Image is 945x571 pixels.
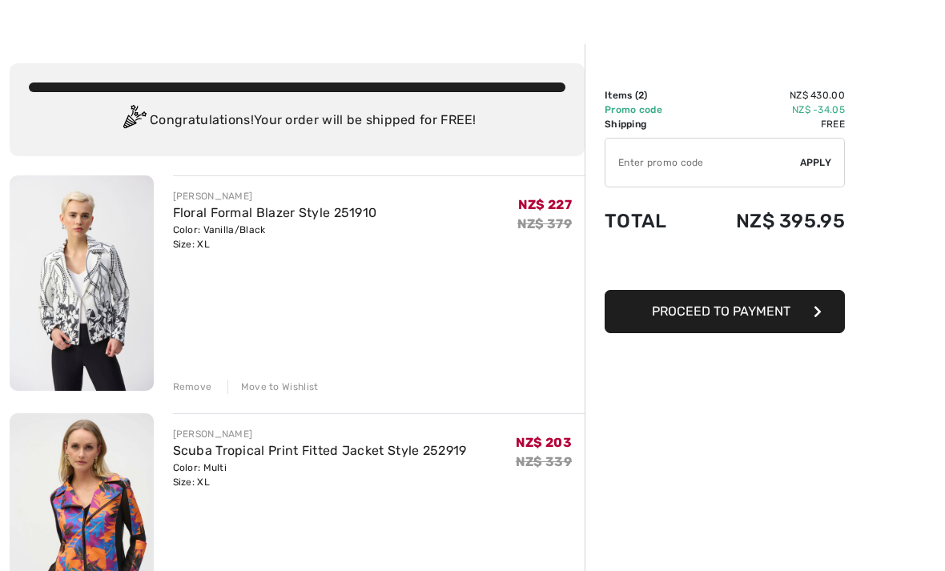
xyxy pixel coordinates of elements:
[10,175,154,391] img: Floral Formal Blazer Style 251910
[516,435,572,450] span: NZ$ 203
[605,117,692,131] td: Shipping
[605,194,692,248] td: Total
[173,460,467,489] div: Color: Multi Size: XL
[173,380,212,394] div: Remove
[517,216,572,231] s: NZ$ 379
[173,427,467,441] div: [PERSON_NAME]
[605,88,692,103] td: Items ( )
[692,88,845,103] td: NZ$ 430.00
[692,103,845,117] td: NZ$ -34.05
[173,189,377,203] div: [PERSON_NAME]
[605,248,845,284] iframe: PayPal
[605,139,800,187] input: Promo code
[692,194,845,248] td: NZ$ 395.95
[605,290,845,333] button: Proceed to Payment
[605,103,692,117] td: Promo code
[800,155,832,170] span: Apply
[173,205,377,220] a: Floral Formal Blazer Style 251910
[173,443,467,458] a: Scuba Tropical Print Fitted Jacket Style 252919
[29,105,565,137] div: Congratulations! Your order will be shipped for FREE!
[173,223,377,251] div: Color: Vanilla/Black Size: XL
[652,304,790,319] span: Proceed to Payment
[638,90,644,101] span: 2
[227,380,319,394] div: Move to Wishlist
[516,454,572,469] s: NZ$ 339
[518,197,572,212] span: NZ$ 227
[692,117,845,131] td: Free
[118,105,150,137] img: Congratulation2.svg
